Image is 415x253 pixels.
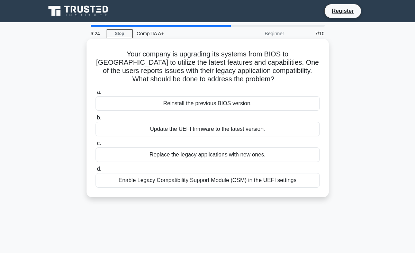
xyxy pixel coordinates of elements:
[97,140,101,146] span: c.
[87,27,107,40] div: 6:24
[327,7,358,15] a: Register
[96,173,320,188] div: Enable Legacy Compatibility Support Module (CSM) in the UEFI settings
[288,27,329,40] div: 7/10
[96,96,320,111] div: Reinstall the previous BIOS version.
[96,122,320,136] div: Update the UEFI firmware to the latest version.
[133,27,228,40] div: CompTIA A+
[96,147,320,162] div: Replace the legacy applications with new ones.
[97,166,101,172] span: d.
[228,27,288,40] div: Beginner
[95,50,321,84] h5: Your company is upgrading its systems from BIOS to [GEOGRAPHIC_DATA] to utilize the latest featur...
[107,29,133,38] a: Stop
[97,89,101,95] span: a.
[97,115,101,120] span: b.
